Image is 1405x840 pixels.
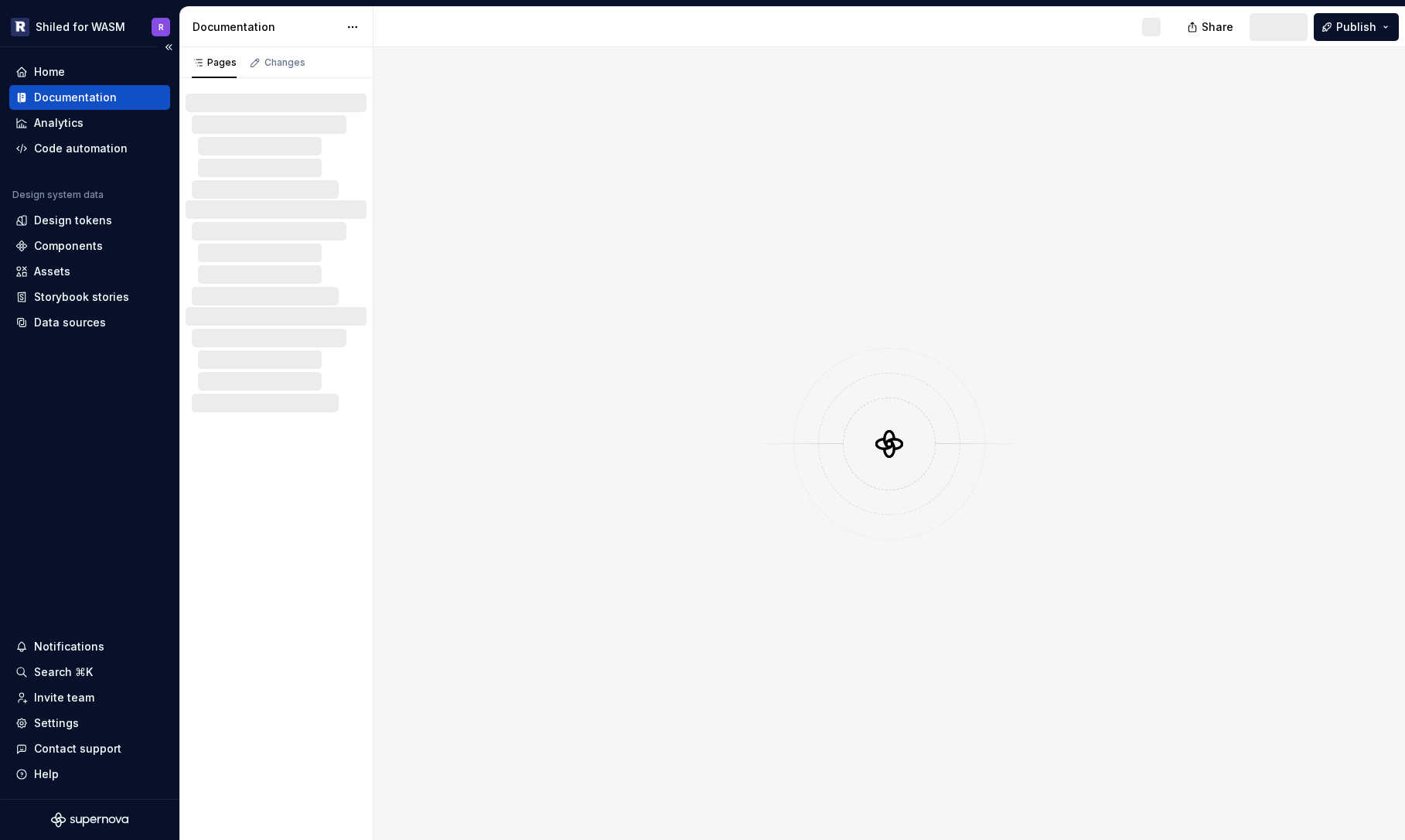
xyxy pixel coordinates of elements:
[9,234,170,258] a: Components
[264,56,305,69] div: Changes
[34,690,94,705] div: Invite team
[34,741,121,756] div: Contact support
[1336,19,1376,35] span: Publish
[158,36,179,58] button: Collapse sidebar
[159,21,164,33] div: R
[193,19,339,35] div: Documentation
[34,64,65,80] div: Home
[9,259,170,284] a: Assets
[192,56,237,69] div: Pages
[9,111,170,135] a: Analytics
[9,310,170,335] a: Data sources
[1179,13,1243,41] button: Share
[1314,13,1399,41] button: Publish
[9,711,170,736] a: Settings
[9,685,170,710] a: Invite team
[9,208,170,233] a: Design tokens
[34,767,59,782] div: Help
[9,634,170,659] button: Notifications
[9,60,170,84] a: Home
[9,660,170,685] button: Search ⌘K
[34,141,128,156] div: Code automation
[3,10,176,43] button: Shiled for WASMR
[36,19,125,35] div: Shiled for WASM
[34,639,104,654] div: Notifications
[34,315,106,330] div: Data sources
[34,264,70,279] div: Assets
[34,289,129,305] div: Storybook stories
[34,90,117,105] div: Documentation
[51,812,128,828] svg: Supernova Logo
[11,18,29,36] img: 5b96a3ba-bdbe-470d-a859-c795f8f9d209.png
[34,664,93,680] div: Search ⌘K
[9,285,170,309] a: Storybook stories
[34,238,103,254] div: Components
[1202,19,1233,35] span: Share
[9,85,170,110] a: Documentation
[9,762,170,787] button: Help
[34,213,112,228] div: Design tokens
[34,115,84,131] div: Analytics
[12,189,104,201] div: Design system data
[9,136,170,161] a: Code automation
[9,736,170,761] button: Contact support
[34,715,79,731] div: Settings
